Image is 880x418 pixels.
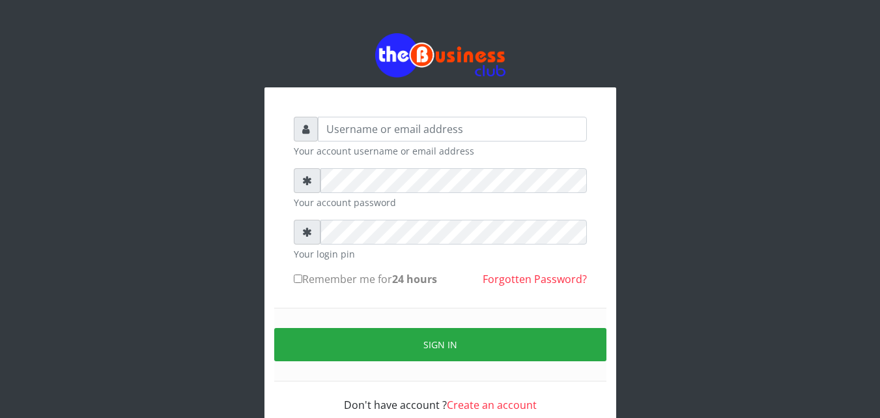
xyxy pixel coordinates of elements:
div: Don't have account ? [294,381,587,413]
small: Your account username or email address [294,144,587,158]
small: Your login pin [294,247,587,261]
small: Your account password [294,196,587,209]
label: Remember me for [294,271,437,287]
b: 24 hours [392,272,437,286]
input: Username or email address [318,117,587,142]
a: Create an account [447,398,537,412]
input: Remember me for24 hours [294,275,302,283]
button: Sign in [274,328,606,361]
a: Forgotten Password? [483,272,587,286]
